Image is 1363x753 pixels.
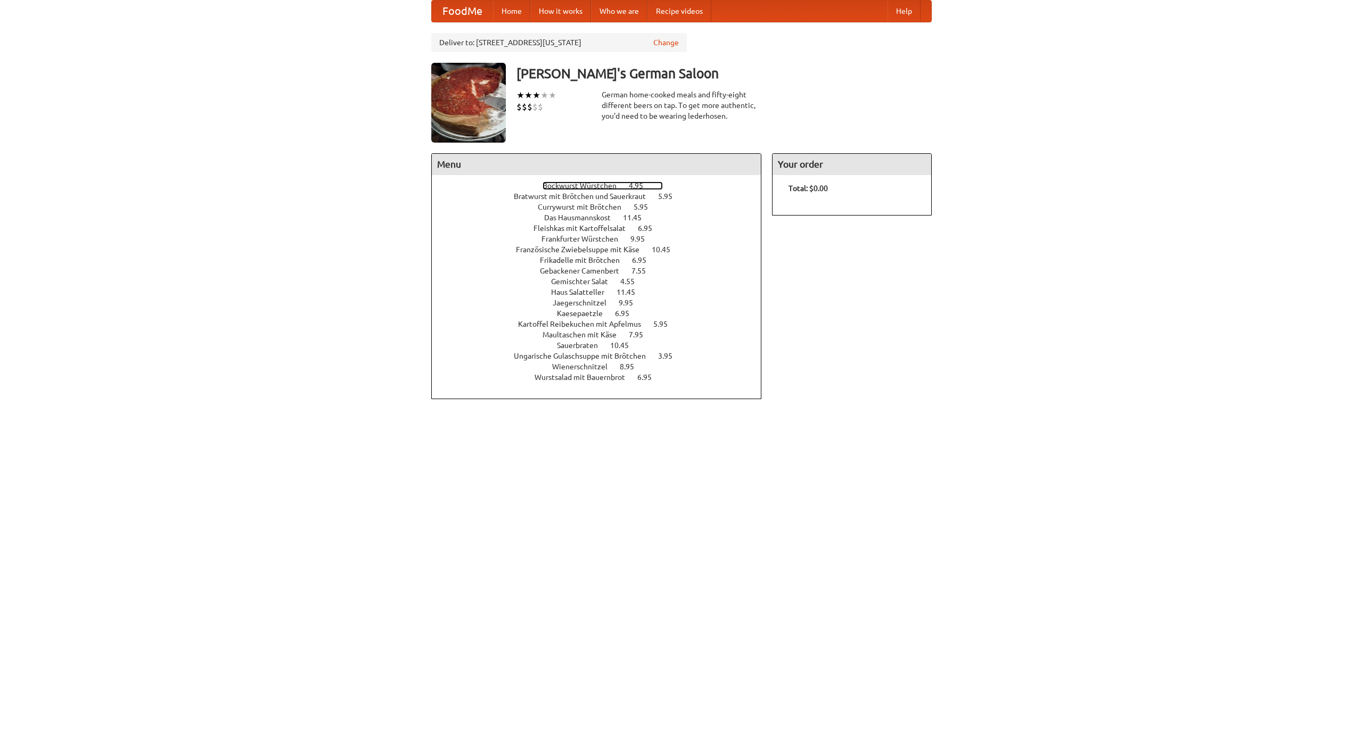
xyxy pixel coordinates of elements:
[630,235,655,243] span: 9.95
[543,181,627,190] span: Bockwurst Würstchen
[493,1,530,22] a: Home
[557,341,609,350] span: Sauerbraten
[620,277,645,286] span: 4.55
[632,256,657,264] span: 6.95
[516,89,524,101] li: ★
[638,224,663,233] span: 6.95
[540,89,548,101] li: ★
[522,101,527,113] li: $
[540,267,630,275] span: Gebackener Camenbert
[514,352,692,360] a: Ungarische Gulaschsuppe mit Brötchen 3.95
[518,320,652,328] span: Kartoffel Reibekuchen mit Apfelmus
[535,373,671,382] a: Wurstsalad mit Bauernbrot 6.95
[532,89,540,101] li: ★
[541,235,664,243] a: Frankfurter Würstchen 9.95
[658,352,683,360] span: 3.95
[591,1,647,22] a: Who we are
[432,154,761,175] h4: Menu
[551,288,615,296] span: Haus Salatteller
[888,1,921,22] a: Help
[629,181,654,190] span: 4.95
[557,341,648,350] a: Sauerbraten 10.45
[629,330,654,339] span: 7.95
[524,89,532,101] li: ★
[538,203,632,211] span: Currywurst mit Brötchen
[516,245,690,254] a: Französische Zwiebelsuppe mit Käse 10.45
[432,1,493,22] a: FoodMe
[619,299,644,307] span: 9.95
[538,101,543,113] li: $
[610,341,639,350] span: 10.45
[553,299,653,307] a: Jaegerschnitzel 9.95
[533,224,636,233] span: Fleishkas mit Kartoffelsalat
[557,309,613,318] span: Kaesepaetzle
[548,89,556,101] li: ★
[552,362,618,371] span: Wienerschnitzel
[540,267,666,275] a: Gebackener Camenbert 7.55
[544,213,621,222] span: Das Hausmannskost
[514,192,692,201] a: Bratwurst mit Brötchen und Sauerkraut 5.95
[617,288,646,296] span: 11.45
[653,320,678,328] span: 5.95
[543,330,663,339] a: Maultaschen mit Käse 7.95
[530,1,591,22] a: How it works
[514,352,656,360] span: Ungarische Gulaschsuppe mit Brötchen
[552,362,654,371] a: Wienerschnitzel 8.95
[557,309,649,318] a: Kaesepaetzle 6.95
[658,192,683,201] span: 5.95
[773,154,931,175] h4: Your order
[647,1,711,22] a: Recipe videos
[615,309,640,318] span: 6.95
[789,184,828,193] b: Total: $0.00
[431,63,506,143] img: angular.jpg
[516,101,522,113] li: $
[553,299,617,307] span: Jaegerschnitzel
[535,373,636,382] span: Wurstsalad mit Bauernbrot
[541,235,629,243] span: Frankfurter Würstchen
[543,330,627,339] span: Maultaschen mit Käse
[527,101,532,113] li: $
[637,373,662,382] span: 6.95
[544,213,661,222] a: Das Hausmannskost 11.45
[518,320,687,328] a: Kartoffel Reibekuchen mit Apfelmus 5.95
[516,63,932,84] h3: [PERSON_NAME]'s German Saloon
[431,33,687,52] div: Deliver to: [STREET_ADDRESS][US_STATE]
[623,213,652,222] span: 11.45
[652,245,681,254] span: 10.45
[514,192,656,201] span: Bratwurst mit Brötchen und Sauerkraut
[620,362,645,371] span: 8.95
[653,37,679,48] a: Change
[551,288,655,296] a: Haus Salatteller 11.45
[540,256,630,264] span: Frikadelle mit Brötchen
[516,245,650,254] span: Französische Zwiebelsuppe mit Käse
[551,277,654,286] a: Gemischter Salat 4.55
[602,89,761,121] div: German home-cooked meals and fifty-eight different beers on tap. To get more authentic, you'd nee...
[533,224,672,233] a: Fleishkas mit Kartoffelsalat 6.95
[540,256,666,264] a: Frikadelle mit Brötchen 6.95
[538,203,668,211] a: Currywurst mit Brötchen 5.95
[543,181,663,190] a: Bockwurst Würstchen 4.95
[631,267,656,275] span: 7.55
[634,203,659,211] span: 5.95
[532,101,538,113] li: $
[551,277,619,286] span: Gemischter Salat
